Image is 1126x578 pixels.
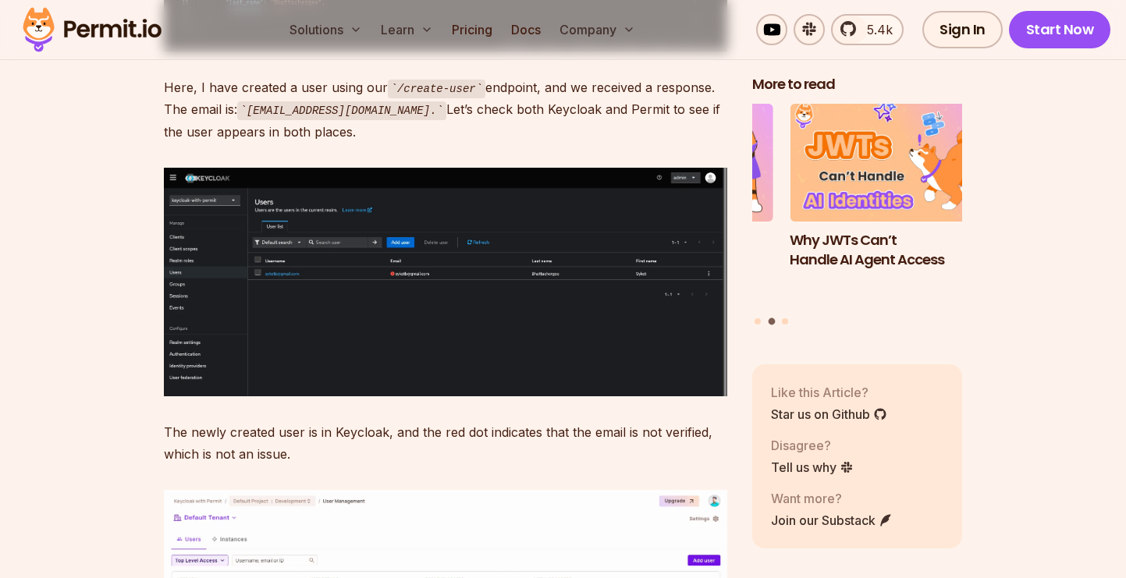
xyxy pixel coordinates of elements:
p: Disagree? [771,436,854,455]
a: 5.4k [831,14,904,45]
button: Learn [375,14,439,45]
p: Want more? [771,489,893,508]
a: Tell us why [771,458,854,477]
span: 5.4k [858,20,893,39]
a: Star us on Github [771,405,887,424]
button: Solutions [283,14,368,45]
a: Pricing [446,14,499,45]
li: 1 of 3 [563,104,773,309]
button: Company [553,14,641,45]
div: Posts [752,104,963,328]
h3: Why JWTs Can’t Handle AI Agent Access [790,231,1000,270]
a: Join our Substack [771,511,893,530]
a: The Ultimate Guide to MCP Auth: Identity, Consent, and Agent SecurityThe Ultimate Guide to MCP Au... [563,104,773,309]
h2: More to read [752,75,963,94]
img: image.png [164,168,727,396]
button: Go to slide 2 [768,318,775,325]
img: Why JWTs Can’t Handle AI Agent Access [790,104,1000,222]
img: Permit logo [16,3,169,56]
button: Go to slide 1 [755,318,761,324]
a: Sign In [922,11,1003,48]
p: Here, I have created a user using our endpoint, and we received a response. The email is: Let’s c... [164,76,727,143]
p: Like this Article? [771,383,887,402]
li: 2 of 3 [790,104,1000,309]
code: [EMAIL_ADDRESS][DOMAIN_NAME]. [237,101,446,120]
p: The newly created user is in Keycloak, and the red dot indicates that the email is not verified, ... [164,421,727,465]
a: Docs [505,14,547,45]
button: Go to slide 3 [782,318,788,324]
a: Start Now [1009,11,1111,48]
code: /create-user [388,80,486,98]
h3: The Ultimate Guide to MCP Auth: Identity, Consent, and Agent Security [563,231,773,289]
